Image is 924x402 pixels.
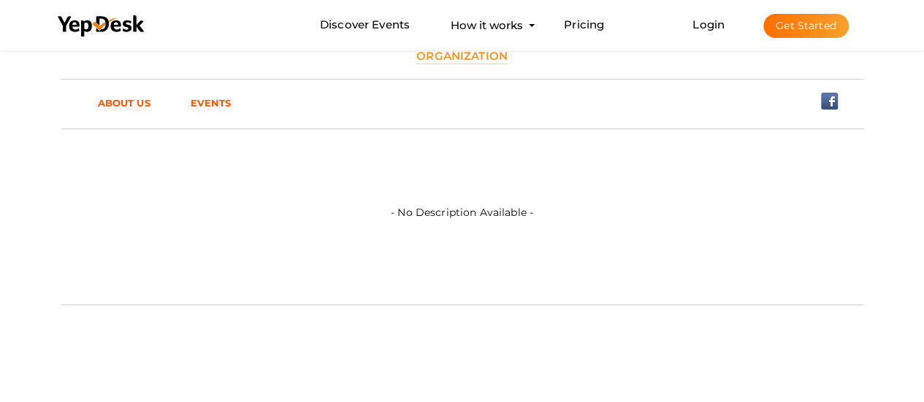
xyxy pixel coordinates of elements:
b: EVENTS [191,97,232,109]
a: Discover Events [320,12,410,39]
a: Login [692,18,725,31]
b: ABOUT US [98,97,150,109]
a: Pricing [564,12,604,39]
a: ABOUT US [87,92,180,114]
button: Get Started [763,14,849,38]
button: How it works [446,12,527,39]
label: - No Description Available - [391,144,533,223]
img: facebook.png [821,93,838,109]
a: EVENTS [180,92,261,114]
label: Organization [416,47,508,64]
